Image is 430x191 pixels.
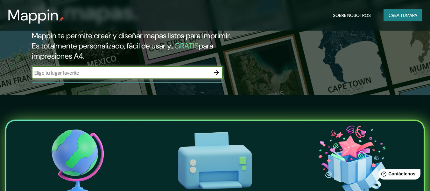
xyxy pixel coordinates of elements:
font: GRATIS [174,41,199,51]
font: Es totalmente personalizado, fácil de usar y... [32,41,174,51]
iframe: Lanzador de widgets de ayuda [373,166,423,184]
font: Sobre nosotros [333,12,371,18]
input: Elige tu lugar favorito [32,69,210,77]
button: Crea tumapa [384,9,422,21]
font: Mappin [8,5,59,25]
font: para impresiones A4. [32,41,213,61]
font: Crea tu [389,12,406,18]
font: Mappin te permite crear y diseñar mapas listos para imprimir. [32,31,231,40]
font: mapa [406,12,417,18]
img: pin de mapeo [59,17,64,22]
button: Sobre nosotros [330,9,373,21]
